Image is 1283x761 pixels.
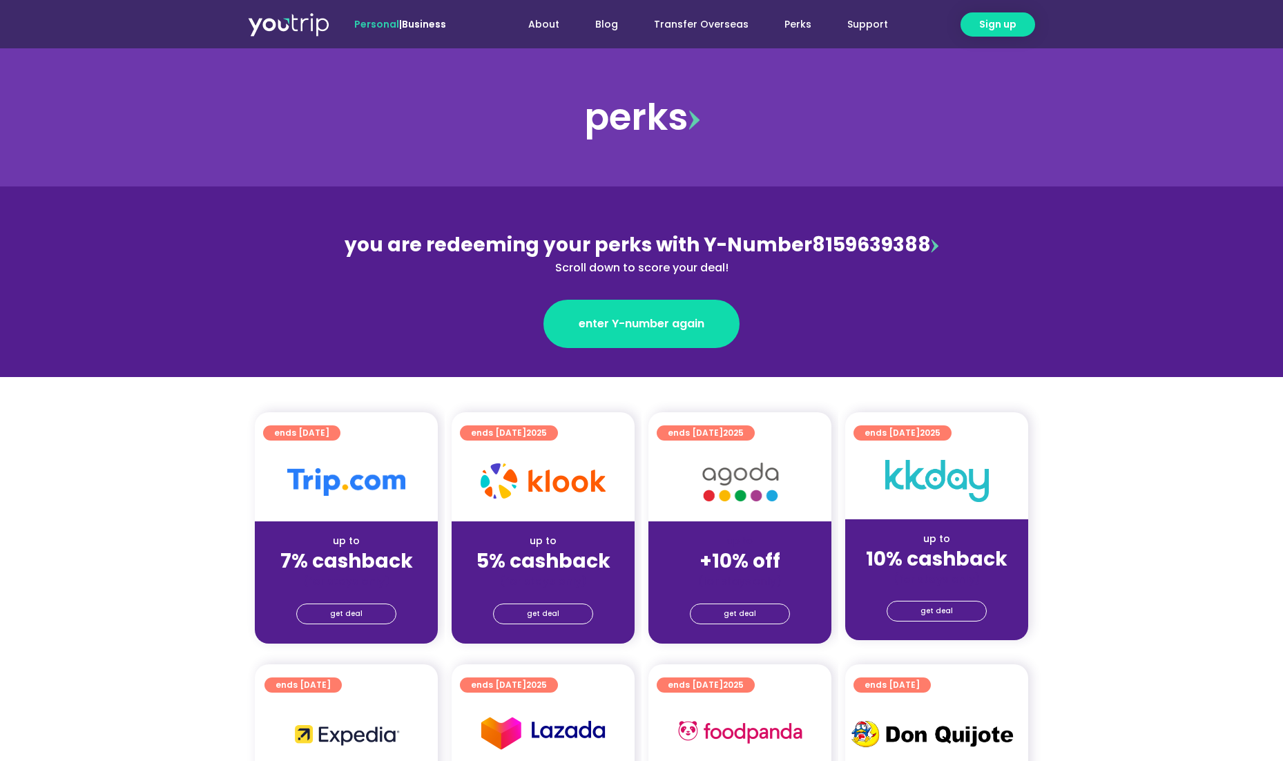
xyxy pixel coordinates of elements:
a: ends [DATE]2025 [460,677,558,693]
a: ends [DATE]2025 [460,425,558,441]
span: ends [DATE] [274,425,329,441]
a: Support [829,12,906,37]
div: up to [266,534,427,548]
span: | [354,17,446,31]
a: get deal [887,601,987,622]
nav: Menu [483,12,906,37]
span: 2025 [526,679,547,691]
a: get deal [296,604,396,624]
strong: +10% off [700,548,780,575]
span: ends [DATE] [865,677,920,693]
div: (for stays only) [463,574,624,588]
span: up to [727,534,753,548]
span: Sign up [979,17,1016,32]
span: ends [DATE] [668,425,744,441]
div: (for stays only) [856,572,1017,586]
div: (for stays only) [266,574,427,588]
span: ends [DATE] [471,425,547,441]
a: Blog [577,12,636,37]
a: enter Y-number again [543,300,740,348]
span: 2025 [723,427,744,439]
strong: 7% cashback [280,548,413,575]
a: ends [DATE]2025 [853,425,952,441]
span: ends [DATE] [471,677,547,693]
a: Perks [766,12,829,37]
a: Business [402,17,446,31]
span: ends [DATE] [865,425,940,441]
div: up to [856,532,1017,546]
strong: 5% cashback [476,548,610,575]
a: get deal [690,604,790,624]
span: ends [DATE] [668,677,744,693]
a: ends [DATE]2025 [657,425,755,441]
span: Personal [354,17,399,31]
span: you are redeeming your perks with Y-Number [345,231,812,258]
a: ends [DATE]2025 [657,677,755,693]
a: ends [DATE] [263,425,340,441]
strong: 10% cashback [866,546,1007,572]
a: get deal [493,604,593,624]
div: 8159639388 [342,231,941,276]
div: (for stays only) [659,574,820,588]
span: 2025 [723,679,744,691]
span: 2025 [526,427,547,439]
div: Scroll down to score your deal! [342,260,941,276]
a: Transfer Overseas [636,12,766,37]
a: About [510,12,577,37]
span: get deal [724,604,756,624]
span: get deal [330,604,363,624]
a: ends [DATE] [853,677,931,693]
span: enter Y-number again [579,316,704,332]
a: Sign up [961,12,1035,37]
a: ends [DATE] [264,677,342,693]
div: up to [463,534,624,548]
span: get deal [527,604,559,624]
span: get deal [920,601,953,621]
span: 2025 [920,427,940,439]
span: ends [DATE] [276,677,331,693]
